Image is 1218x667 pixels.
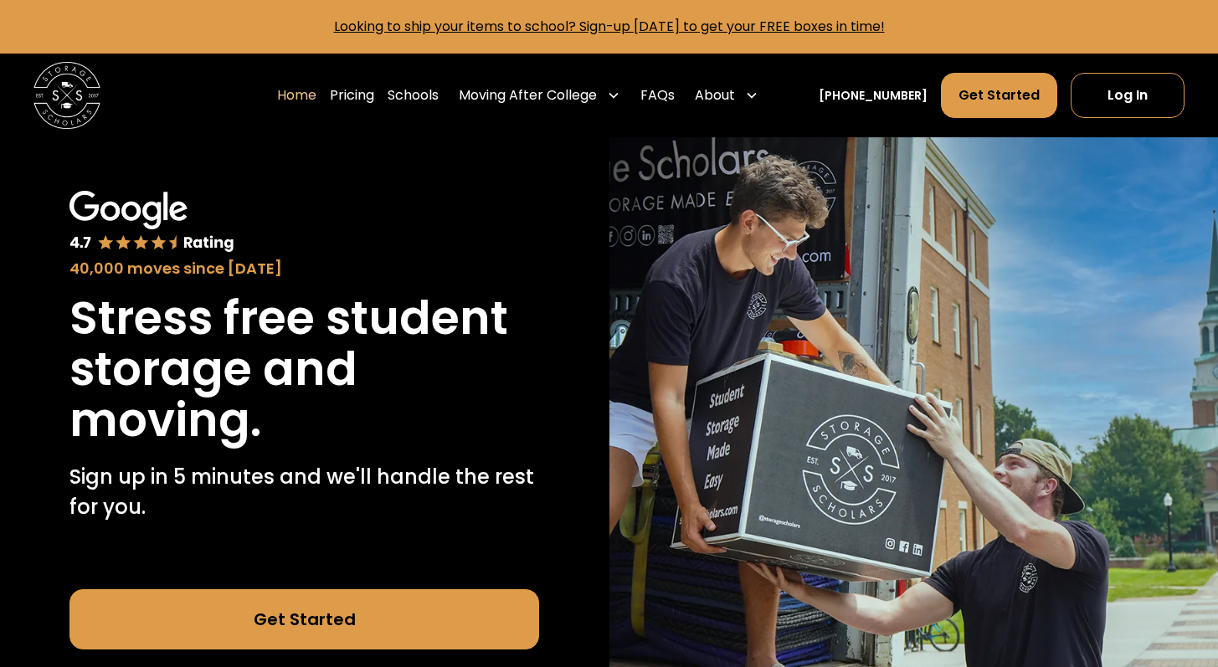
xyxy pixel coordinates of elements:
[640,72,675,119] a: FAQs
[452,72,627,119] div: Moving After College
[277,72,316,119] a: Home
[69,589,539,649] a: Get Started
[941,73,1057,118] a: Get Started
[334,17,885,36] a: Looking to ship your items to school? Sign-up [DATE] to get your FREE boxes in time!
[688,72,765,119] div: About
[459,85,597,105] div: Moving After College
[388,72,439,119] a: Schools
[33,62,100,129] img: Storage Scholars main logo
[695,85,735,105] div: About
[330,72,374,119] a: Pricing
[69,293,539,445] h1: Stress free student storage and moving.
[69,462,539,522] p: Sign up in 5 minutes and we'll handle the rest for you.
[69,257,539,280] div: 40,000 moves since [DATE]
[1071,73,1185,118] a: Log In
[819,87,928,105] a: [PHONE_NUMBER]
[69,191,234,254] img: Google 4.7 star rating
